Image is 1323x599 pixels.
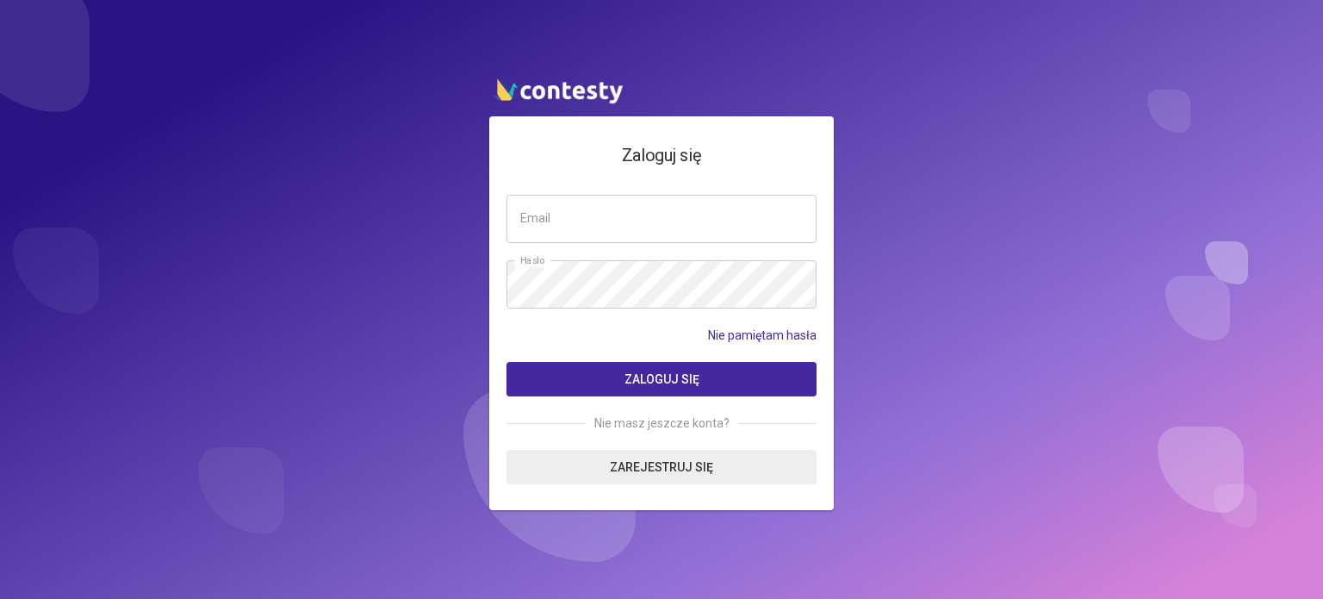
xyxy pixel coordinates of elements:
a: Zarejestruj się [506,450,817,484]
span: Zaloguj się [624,372,699,386]
span: Nie masz jeszcze konta? [586,414,738,433]
h4: Zaloguj się [506,142,817,169]
img: contesty logo [489,72,627,108]
button: Zaloguj się [506,362,817,396]
a: Nie pamiętam hasła [708,326,817,345]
